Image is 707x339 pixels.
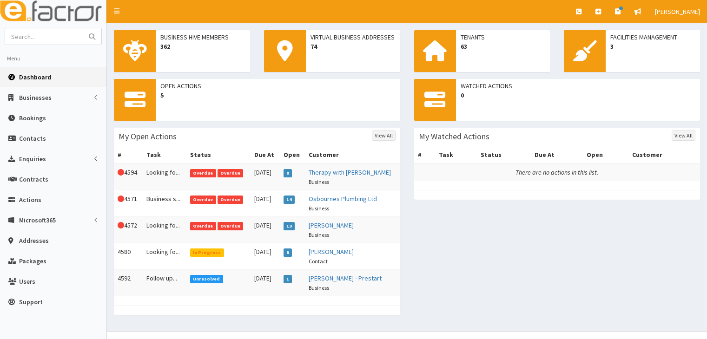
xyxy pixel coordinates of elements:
[583,146,628,163] th: Open
[190,196,216,204] span: Overdue
[311,33,396,42] span: Virtual Business Addresses
[143,270,186,296] td: Follow up...
[251,163,280,190] td: [DATE]
[114,217,143,243] td: 4572
[284,196,295,204] span: 14
[119,132,177,141] h3: My Open Actions
[515,168,598,176] i: There are no actions in this list.
[186,146,251,163] th: Status
[305,146,400,163] th: Customer
[114,243,143,270] td: 4580
[19,114,46,122] span: Bookings
[118,169,124,176] i: This Action is overdue!
[114,270,143,296] td: 4592
[309,274,382,282] a: [PERSON_NAME] - Prestart
[251,217,280,243] td: [DATE]
[284,222,295,230] span: 13
[19,175,48,183] span: Contracts
[19,155,46,163] span: Enquiries
[414,146,436,163] th: #
[477,146,531,163] th: Status
[672,130,695,141] a: View All
[19,134,46,143] span: Contacts
[190,275,223,283] span: Unresolved
[160,33,245,42] span: Business Hive Members
[435,146,477,163] th: Task
[284,248,292,257] span: 8
[160,91,396,100] span: 5
[309,284,329,291] small: Business
[251,270,280,296] td: [DATE]
[118,222,124,228] i: This Action is overdue!
[309,221,354,229] a: [PERSON_NAME]
[190,222,216,230] span: Overdue
[218,222,244,230] span: Overdue
[143,190,186,217] td: Business s...
[19,298,43,306] span: Support
[19,236,49,245] span: Addresses
[309,168,391,176] a: Therapy with [PERSON_NAME]
[19,216,56,224] span: Microsoft365
[419,132,489,141] h3: My Watched Actions
[19,257,46,265] span: Packages
[461,33,546,42] span: Tenants
[461,42,546,51] span: 63
[610,42,695,51] span: 3
[143,163,186,190] td: Looking fo...
[309,178,329,185] small: Business
[284,275,292,283] span: 1
[284,169,292,177] span: 0
[628,146,700,163] th: Customer
[114,190,143,217] td: 4571
[160,81,396,91] span: Open Actions
[251,190,280,217] td: [DATE]
[461,81,696,91] span: Watched Actions
[19,196,41,204] span: Actions
[5,28,83,45] input: Search...
[309,195,377,203] a: Osbournes Plumbing Ltd
[610,33,695,42] span: Facilities Management
[309,258,328,265] small: Contact
[309,205,329,212] small: Business
[118,196,124,202] i: This Action is overdue!
[143,217,186,243] td: Looking fo...
[190,248,224,257] span: In Progress
[280,146,305,163] th: Open
[311,42,396,51] span: 74
[19,73,51,81] span: Dashboard
[531,146,583,163] th: Due At
[19,277,35,286] span: Users
[309,231,329,238] small: Business
[372,130,396,141] a: View All
[251,243,280,270] td: [DATE]
[218,169,244,177] span: Overdue
[19,93,52,102] span: Businesses
[114,163,143,190] td: 4594
[190,169,216,177] span: Overdue
[461,91,696,100] span: 0
[143,243,186,270] td: Looking fo...
[143,146,186,163] th: Task
[218,196,244,204] span: Overdue
[160,42,245,51] span: 362
[655,7,700,16] span: [PERSON_NAME]
[251,146,280,163] th: Due At
[309,248,354,256] a: [PERSON_NAME]
[114,146,143,163] th: #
